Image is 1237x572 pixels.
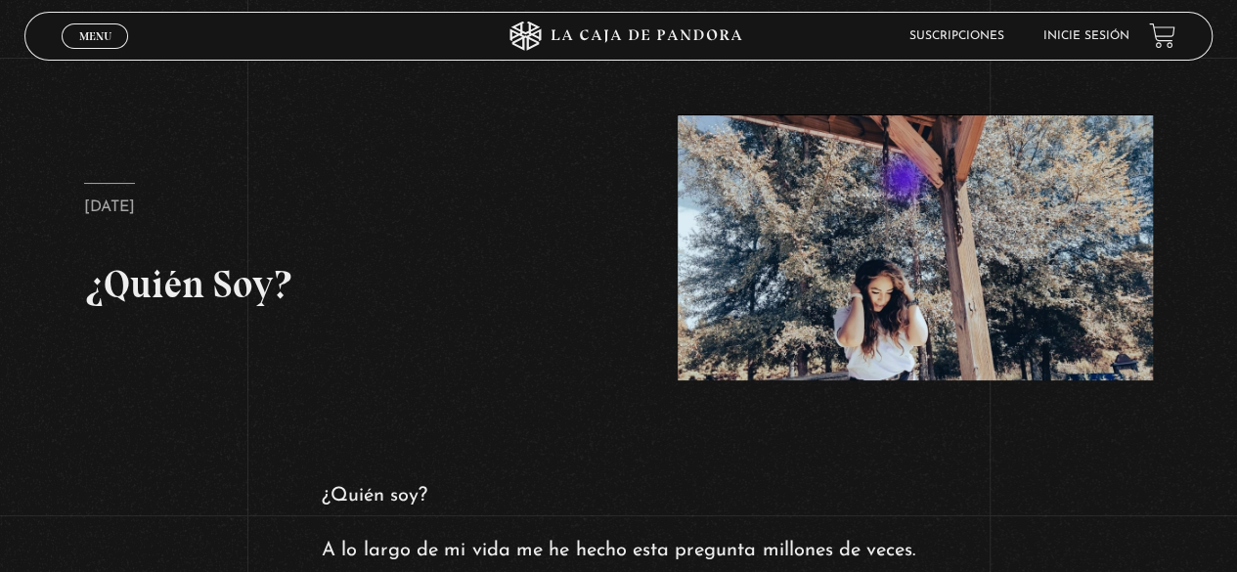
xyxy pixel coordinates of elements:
a: Inicie sesión [1043,30,1129,42]
h2: ¿Quién Soy? [84,256,559,311]
a: View your shopping cart [1149,22,1175,49]
p: [DATE] [84,183,135,222]
p: ¿Quién soy? [322,478,915,513]
span: Menu [79,30,111,42]
span: Cerrar [72,46,118,60]
a: Suscripciones [909,30,1004,42]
